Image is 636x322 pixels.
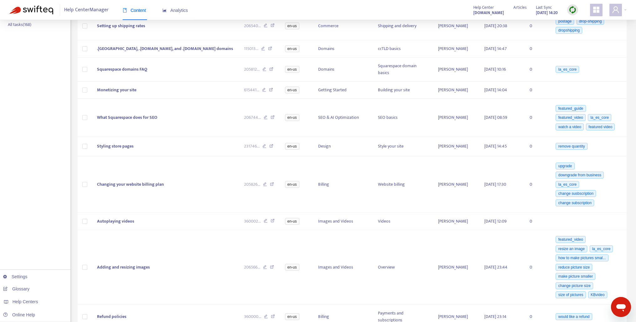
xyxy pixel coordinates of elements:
span: area-chart [162,8,167,13]
td: [PERSON_NAME] [433,82,479,99]
span: Autoplaying videos [97,218,134,225]
td: Domains [313,40,373,58]
strong: [DATE] 14:20 [536,9,558,16]
span: change picture size [556,282,593,289]
td: Commerce [313,12,373,40]
span: 205812 ... [244,66,260,73]
td: Squarespace domain basics [373,58,433,82]
td: [PERSON_NAME] [433,12,479,40]
a: Settings [3,274,28,279]
td: [PERSON_NAME] [433,156,479,213]
span: en-us [285,66,299,73]
td: Style your site [373,137,433,157]
span: en-us [285,45,299,52]
span: la_es_core [588,114,611,121]
span: reduce picture size [556,264,592,271]
td: Getting Started [313,82,373,99]
span: Squarespace domains FAQ [97,66,147,73]
a: Online Help [3,312,35,317]
span: size of pictures [556,291,586,298]
span: .[GEOGRAPHIC_DATA], .[DOMAIN_NAME], and .[DOMAIN_NAME] domains [97,45,233,52]
span: appstore [593,6,600,13]
span: [DATE] 14:45 [484,143,507,150]
td: 0 [525,137,550,157]
span: en-us [285,264,299,271]
td: 0 [525,58,550,82]
span: Refund policies [97,313,126,320]
span: en-us [285,143,299,150]
span: [DATE] 08:59 [484,114,507,121]
span: would like a refund [556,313,592,320]
td: Building your site [373,82,433,99]
td: Images and Videos [313,230,373,305]
td: 0 [525,213,550,230]
span: 231746 ... [244,143,260,150]
a: [DOMAIN_NAME] [473,9,504,16]
td: Shipping and delivery [373,12,433,40]
span: [DATE] 14:47 [484,45,507,52]
span: change subscription [556,199,594,206]
span: la_es_core [556,66,579,73]
span: Styling store pages [97,143,134,150]
span: featured_video [556,114,585,121]
span: [DATE] 14:04 [484,86,507,93]
span: [DATE] 23:44 [484,264,507,271]
span: Articles [513,4,527,11]
span: resize an image [556,245,587,252]
span: book [123,8,127,13]
td: 0 [525,82,550,99]
span: en-us [285,114,299,121]
span: Adding and resizing images [97,264,150,271]
td: 0 [525,40,550,58]
span: en-us [285,313,299,320]
span: [DATE] 20:38 [484,22,507,29]
span: Monetizing your site [97,86,136,93]
span: Analytics [162,8,188,13]
td: 0 [525,99,550,137]
img: Swifteq [9,6,53,14]
p: All tasks ( 168 ) [8,21,31,28]
td: SEO & AI Optimization [313,99,373,137]
td: Videos [373,213,433,230]
span: featured video [586,123,615,130]
span: Last Sync [536,4,552,11]
span: en-us [285,218,299,225]
span: downgrade from business [556,172,603,179]
td: [PERSON_NAME] [433,58,479,82]
span: 360000 ... [244,313,261,320]
td: Images and Videos [313,213,373,230]
iframe: Button to launch messaging window [611,297,631,317]
span: [DATE] 12:09 [484,218,506,225]
td: 0 [525,156,550,213]
span: make picture smaller [556,273,595,280]
td: Website billing [373,156,433,213]
span: Help Centers [13,299,38,304]
td: [PERSON_NAME] [433,40,479,58]
td: 0 [525,230,550,305]
td: [PERSON_NAME] [433,213,479,230]
span: [DATE] 23:14 [484,313,506,320]
span: 206744 ... [244,114,261,121]
span: la_es_core [590,245,613,252]
span: [DATE] 10:16 [484,66,506,73]
a: Glossary [3,286,29,291]
span: Help Center Manager [64,4,109,16]
span: change susbscription [556,190,596,197]
span: 115013 ... [244,45,258,52]
td: Billing [313,156,373,213]
span: [DATE] 17:30 [484,181,506,188]
span: Content [123,8,146,13]
span: watch a video [556,123,583,130]
td: [PERSON_NAME] [433,137,479,157]
span: What Squarespace does for SEO [97,114,157,121]
span: Help Center [473,4,494,11]
span: Setting up shipping rates [97,22,145,29]
span: featured_video [556,236,585,243]
span: 206566 ... [244,264,260,271]
span: la_es_core [556,181,579,188]
span: featured_guide [556,105,586,112]
span: 205826 ... [244,181,260,188]
span: drop-shipping [577,18,604,25]
span: 360002 ... [244,218,261,225]
span: dropshipping [556,27,582,34]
